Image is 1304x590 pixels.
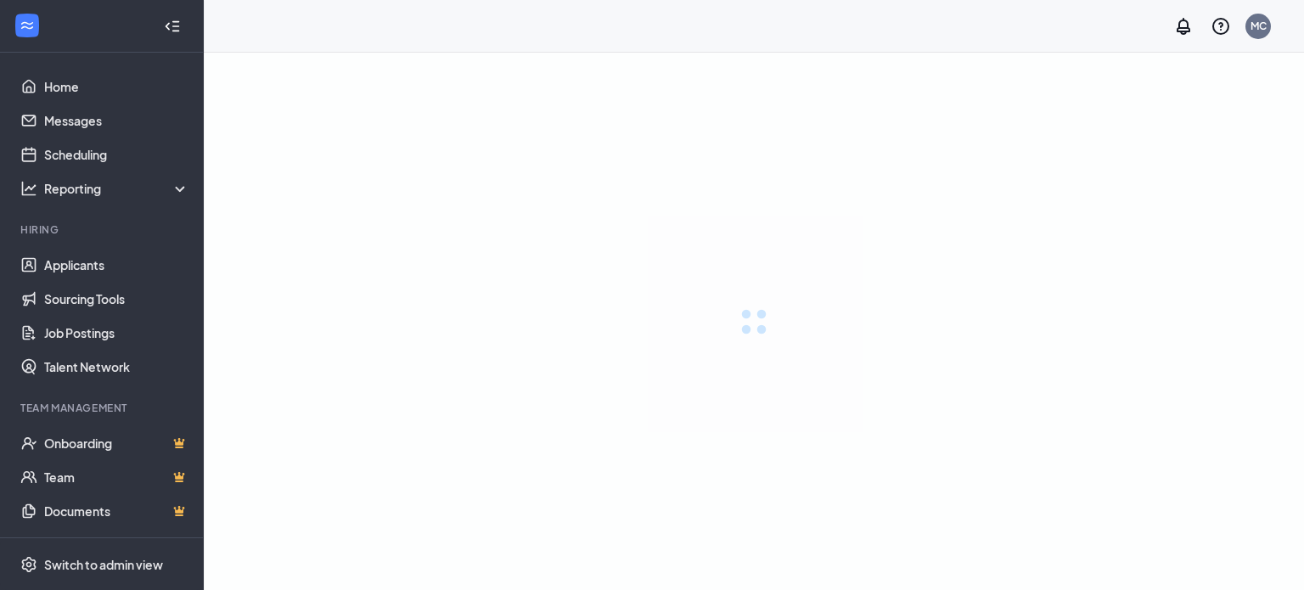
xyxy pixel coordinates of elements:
[44,180,190,197] div: Reporting
[20,222,186,237] div: Hiring
[44,494,189,528] a: DocumentsCrown
[1251,19,1267,33] div: MC
[19,17,36,34] svg: WorkstreamLogo
[1211,16,1231,37] svg: QuestionInfo
[20,180,37,197] svg: Analysis
[44,460,189,494] a: TeamCrown
[44,248,189,282] a: Applicants
[44,70,189,104] a: Home
[44,138,189,171] a: Scheduling
[44,528,189,562] a: SurveysCrown
[20,401,186,415] div: Team Management
[20,556,37,573] svg: Settings
[44,556,163,573] div: Switch to admin view
[44,350,189,384] a: Talent Network
[164,18,181,35] svg: Collapse
[44,282,189,316] a: Sourcing Tools
[44,426,189,460] a: OnboardingCrown
[1173,16,1194,37] svg: Notifications
[44,316,189,350] a: Job Postings
[44,104,189,138] a: Messages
